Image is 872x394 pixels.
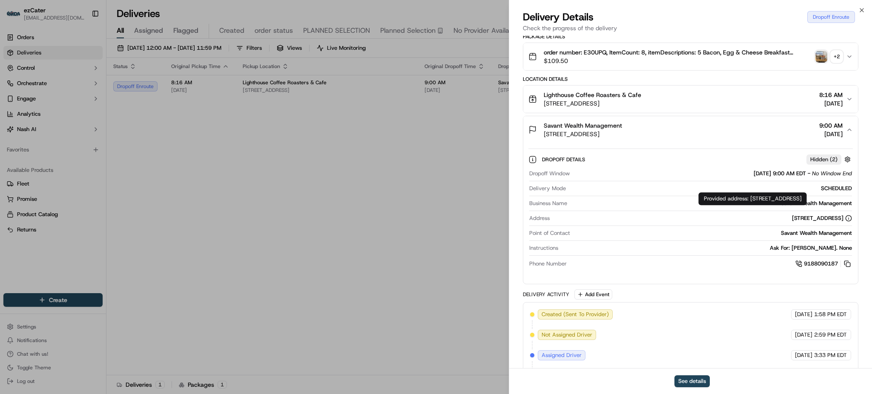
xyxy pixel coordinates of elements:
div: Savant Wealth Management [574,229,852,237]
button: See details [674,375,710,387]
span: 8:16 AM [819,91,843,99]
span: order number: E30UPQ, ItemCount: 8, itemDescriptions: 5 Bacon, Egg & Cheese Breakfast Sandwich, 1... [544,48,812,57]
p: Check the progress of the delivery [523,24,858,32]
div: Location Details [523,76,858,83]
img: photo_proof_of_pickup image [815,51,827,63]
span: $109.50 [544,57,812,65]
div: SCHEDULED [569,185,852,192]
div: Start new chat [29,81,140,90]
span: 1:58 PM EDT [814,311,847,318]
span: Instructions [529,244,558,252]
div: We're available if you need us! [29,90,108,97]
button: Add Event [574,289,612,300]
a: 💻API Documentation [69,120,140,135]
span: [DATE] [795,311,812,318]
span: [STREET_ADDRESS] [544,99,641,108]
button: Start new chat [145,84,155,94]
span: 3:33 PM EDT [814,351,847,359]
span: API Documentation [80,123,137,132]
div: Savant Wealth Management[STREET_ADDRESS]9:00 AM[DATE] [523,143,858,284]
span: Assigned Driver [542,351,582,359]
span: 9:00 AM [819,121,843,130]
button: Hidden (2) [806,154,853,165]
span: Knowledge Base [17,123,65,132]
span: Savant Wealth Management [544,121,622,130]
input: Got a question? Start typing here... [22,55,153,64]
a: 📗Knowledge Base [5,120,69,135]
span: [DATE] [819,99,843,108]
span: [DATE] 9:00 AM EDT [754,170,806,177]
span: Hidden ( 2 ) [810,156,838,163]
div: Provided address: [STREET_ADDRESS] [699,192,807,205]
span: 2:59 PM EDT [814,331,847,339]
span: Phone Number [529,260,567,268]
span: No Window End [812,170,852,177]
img: 1736555255976-a54dd68f-1ca7-489b-9aae-adbdc363a1c4 [9,81,24,97]
div: Ask For: [PERSON_NAME]. None [562,244,852,252]
div: Delivery Activity [523,291,569,298]
span: Lighthouse Coffee Roasters & Cafe [544,91,641,99]
span: Dropoff Details [542,156,587,163]
span: Not Assigned Driver [542,331,592,339]
span: - [808,170,810,177]
div: Package Details [523,33,858,40]
p: Welcome 👋 [9,34,155,48]
span: Dropoff Window [529,170,570,177]
span: 9188090187 [804,260,838,268]
div: + 2 [831,51,843,63]
span: Created (Sent To Provider) [542,311,609,318]
div: 📗 [9,124,15,131]
button: Lighthouse Coffee Roasters & Cafe[STREET_ADDRESS]8:16 AM[DATE] [523,86,858,113]
span: [DATE] [819,130,843,138]
a: Powered byPylon [60,144,103,151]
span: [STREET_ADDRESS] [544,130,622,138]
span: [DATE] [795,351,812,359]
button: Savant Wealth Management[STREET_ADDRESS]9:00 AM[DATE] [523,116,858,143]
img: Nash [9,9,26,26]
span: Business Name [529,200,567,207]
span: [DATE] [795,331,812,339]
span: Pylon [85,144,103,151]
div: Savant Wealth Management [571,200,852,207]
span: Point of Contact [529,229,570,237]
button: order number: E30UPQ, ItemCount: 8, itemDescriptions: 5 Bacon, Egg & Cheese Breakfast Sandwich, 1... [523,43,858,70]
div: 💻 [72,124,79,131]
span: Delivery Mode [529,185,566,192]
button: photo_proof_of_pickup image+2 [815,51,843,63]
span: Address [529,214,550,222]
div: [STREET_ADDRESS] [792,214,852,222]
a: 9188090187 [795,259,852,268]
span: Delivery Details [523,10,594,24]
